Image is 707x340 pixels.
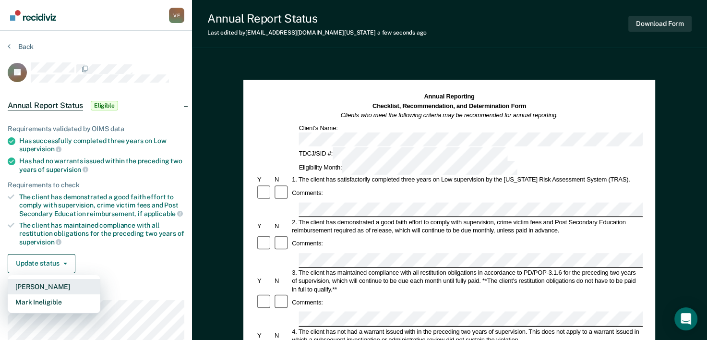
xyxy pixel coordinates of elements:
[10,10,56,21] img: Recidiviz
[424,93,475,100] strong: Annual Reporting
[273,331,290,340] div: N
[8,279,100,294] button: [PERSON_NAME]
[674,307,697,330] div: Open Intercom Messenger
[298,161,519,175] div: Eligibility Month:
[8,101,83,110] span: Annual Report Status
[291,240,324,248] div: Comments:
[19,157,184,173] div: Has had no warrants issued within the preceding two years of
[628,16,692,32] button: Download Form
[19,145,61,153] span: supervision
[256,331,273,340] div: Y
[8,42,34,51] button: Back
[273,277,290,285] div: N
[256,176,273,184] div: Y
[19,137,184,153] div: Has successfully completed three years on Low
[273,176,290,184] div: N
[8,181,184,189] div: Requirements to check
[291,218,643,235] div: 2. The client has demonstrated a good faith effort to comply with supervision, crime victim fees ...
[91,101,118,110] span: Eligible
[291,268,643,293] div: 3. The client has maintained compliance with all restitution obligations in accordance to PD/POP-...
[8,294,100,310] button: Mark Ineligible
[207,12,427,25] div: Annual Report Status
[19,193,184,218] div: The client has demonstrated a good faith effort to comply with supervision, crime victim fees and...
[291,298,324,306] div: Comments:
[46,166,88,173] span: supervision
[169,8,184,23] button: Profile dropdown button
[291,189,324,197] div: Comments:
[256,222,273,230] div: Y
[256,277,273,285] div: Y
[19,221,184,246] div: The client has maintained compliance with all restitution obligations for the preceding two years of
[169,8,184,23] div: V E
[298,147,509,161] div: TDCJ/SID #:
[372,102,526,109] strong: Checklist, Recommendation, and Determination Form
[144,210,183,218] span: applicable
[377,29,427,36] span: a few seconds ago
[8,254,75,273] button: Update status
[341,112,558,119] em: Clients who meet the following criteria may be recommended for annual reporting.
[273,222,290,230] div: N
[207,29,427,36] div: Last edited by [EMAIL_ADDRESS][DOMAIN_NAME][US_STATE]
[291,176,643,184] div: 1. The client has satisfactorily completed three years on Low supervision by the [US_STATE] Risk ...
[19,238,61,246] span: supervision
[8,125,184,133] div: Requirements validated by OIMS data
